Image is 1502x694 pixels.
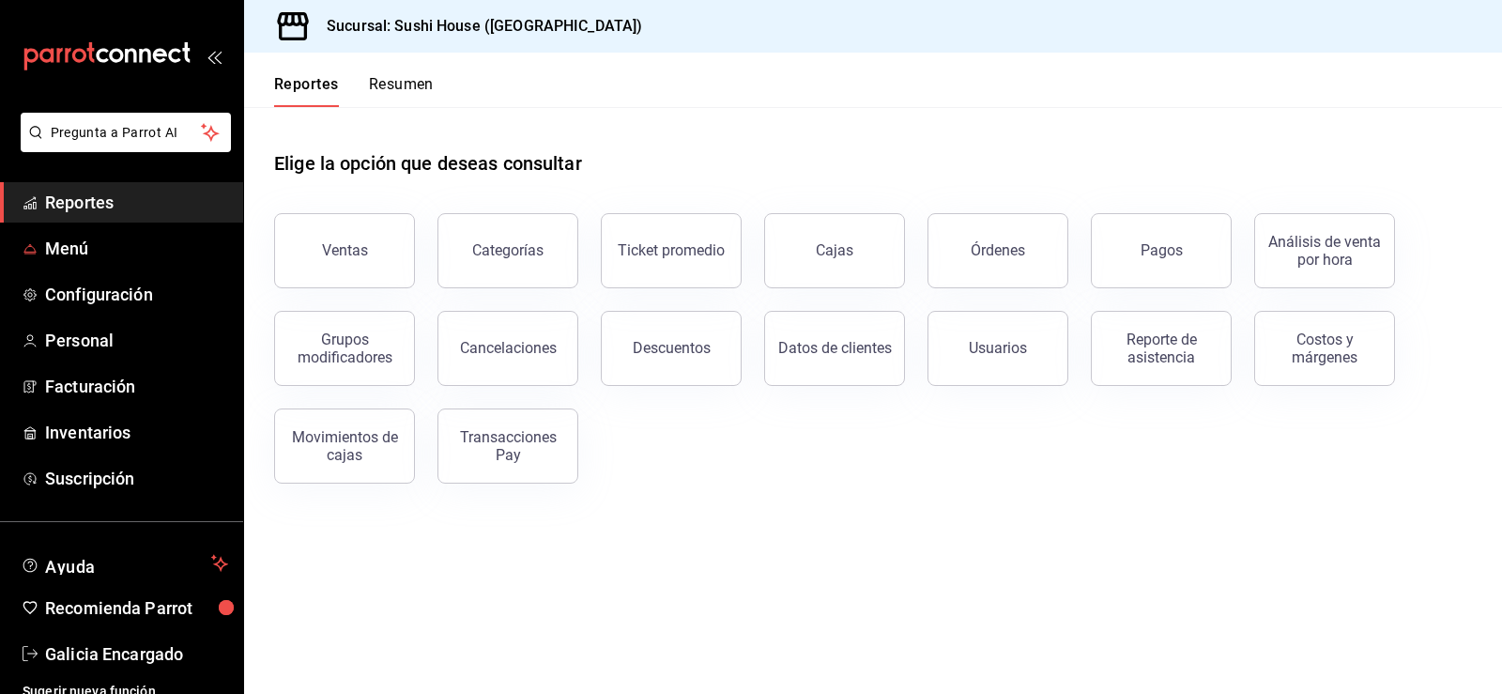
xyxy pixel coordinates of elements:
[927,213,1068,288] button: Órdenes
[764,213,905,288] a: Cajas
[778,339,892,357] div: Datos de clientes
[45,552,204,575] span: Ayuda
[45,282,228,307] span: Configuración
[45,328,228,353] span: Personal
[450,428,566,464] div: Transacciones Pay
[1091,213,1232,288] button: Pagos
[369,75,434,107] button: Resumen
[286,331,403,366] div: Grupos modificadores
[437,409,578,484] button: Transacciones Pay
[969,339,1027,357] div: Usuarios
[274,311,415,386] button: Grupos modificadores
[971,241,1025,259] div: Órdenes
[274,409,415,484] button: Movimientos de cajas
[437,311,578,386] button: Cancelaciones
[1091,311,1232,386] button: Reporte de asistencia
[1254,311,1395,386] button: Costos y márgenes
[927,311,1068,386] button: Usuarios
[207,49,222,64] button: open_drawer_menu
[45,420,228,445] span: Inventarios
[45,374,228,399] span: Facturación
[1141,241,1183,259] div: Pagos
[472,241,544,259] div: Categorías
[51,123,202,143] span: Pregunta a Parrot AI
[1266,331,1383,366] div: Costos y márgenes
[460,339,557,357] div: Cancelaciones
[601,311,742,386] button: Descuentos
[816,239,854,262] div: Cajas
[633,339,711,357] div: Descuentos
[1254,213,1395,288] button: Análisis de venta por hora
[45,641,228,667] span: Galicia Encargado
[618,241,725,259] div: Ticket promedio
[274,149,582,177] h1: Elige la opción que deseas consultar
[437,213,578,288] button: Categorías
[13,136,231,156] a: Pregunta a Parrot AI
[601,213,742,288] button: Ticket promedio
[1266,233,1383,269] div: Análisis de venta por hora
[286,428,403,464] div: Movimientos de cajas
[322,241,368,259] div: Ventas
[274,75,434,107] div: navigation tabs
[274,213,415,288] button: Ventas
[45,190,228,215] span: Reportes
[274,75,339,107] button: Reportes
[21,113,231,152] button: Pregunta a Parrot AI
[312,15,642,38] h3: Sucursal: Sushi House ([GEOGRAPHIC_DATA])
[1103,331,1219,366] div: Reporte de asistencia
[764,311,905,386] button: Datos de clientes
[45,595,228,621] span: Recomienda Parrot
[45,236,228,261] span: Menú
[45,466,228,491] span: Suscripción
